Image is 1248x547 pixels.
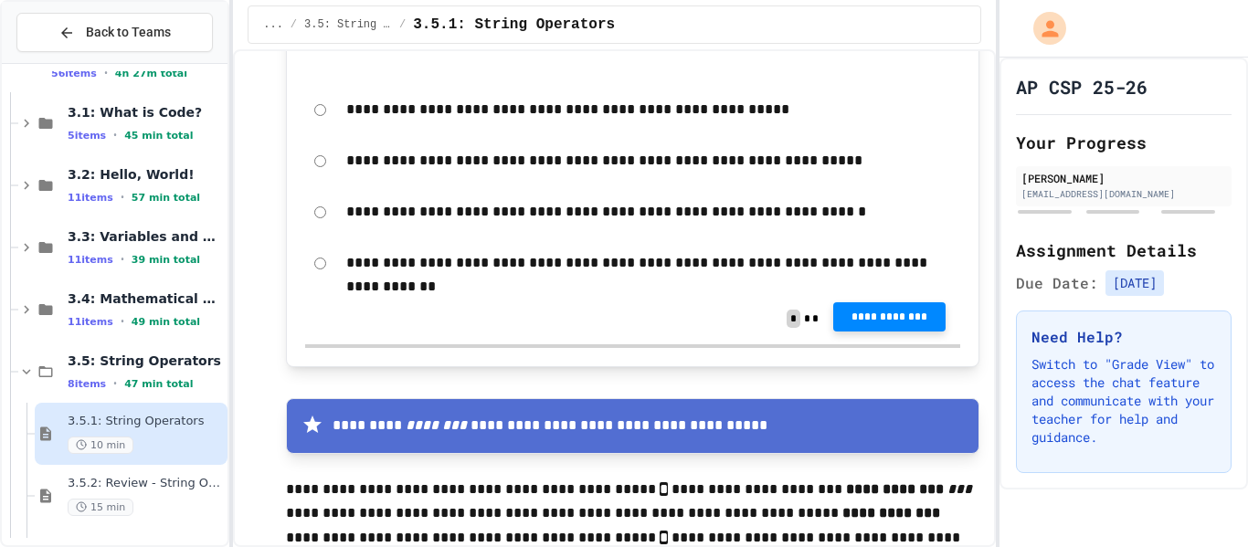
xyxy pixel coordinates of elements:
[263,17,283,32] span: ...
[68,476,224,491] span: 3.5.2: Review - String Operators
[132,192,200,204] span: 57 min total
[68,378,106,390] span: 8 items
[104,66,108,80] span: •
[68,352,224,369] span: 3.5: String Operators
[1016,272,1098,294] span: Due Date:
[115,68,187,79] span: 4h 27m total
[121,314,124,329] span: •
[132,316,200,328] span: 49 min total
[121,190,124,205] span: •
[124,378,193,390] span: 47 min total
[16,13,213,52] button: Back to Teams
[68,290,224,307] span: 3.4: Mathematical Operators
[1021,170,1226,186] div: [PERSON_NAME]
[399,17,406,32] span: /
[1016,237,1232,263] h2: Assignment Details
[68,166,224,183] span: 3.2: Hello, World!
[132,254,200,266] span: 39 min total
[86,23,171,42] span: Back to Teams
[1016,74,1148,100] h1: AP CSP 25-26
[121,252,124,267] span: •
[124,130,193,142] span: 45 min total
[68,228,224,245] span: 3.3: Variables and Data Types
[1021,187,1226,201] div: [EMAIL_ADDRESS][DOMAIN_NAME]
[1016,130,1232,155] h2: Your Progress
[304,17,392,32] span: 3.5: String Operators
[68,192,113,204] span: 11 items
[113,376,117,391] span: •
[68,437,133,454] span: 10 min
[68,414,224,429] span: 3.5.1: String Operators
[68,130,106,142] span: 5 items
[1031,355,1216,447] p: Switch to "Grade View" to access the chat feature and communicate with your teacher for help and ...
[51,68,97,79] span: 56 items
[1031,326,1216,348] h3: Need Help?
[1014,7,1071,49] div: My Account
[1105,270,1164,296] span: [DATE]
[113,128,117,142] span: •
[68,254,113,266] span: 11 items
[413,14,615,36] span: 3.5.1: String Operators
[291,17,297,32] span: /
[68,316,113,328] span: 11 items
[68,499,133,516] span: 15 min
[68,104,224,121] span: 3.1: What is Code?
